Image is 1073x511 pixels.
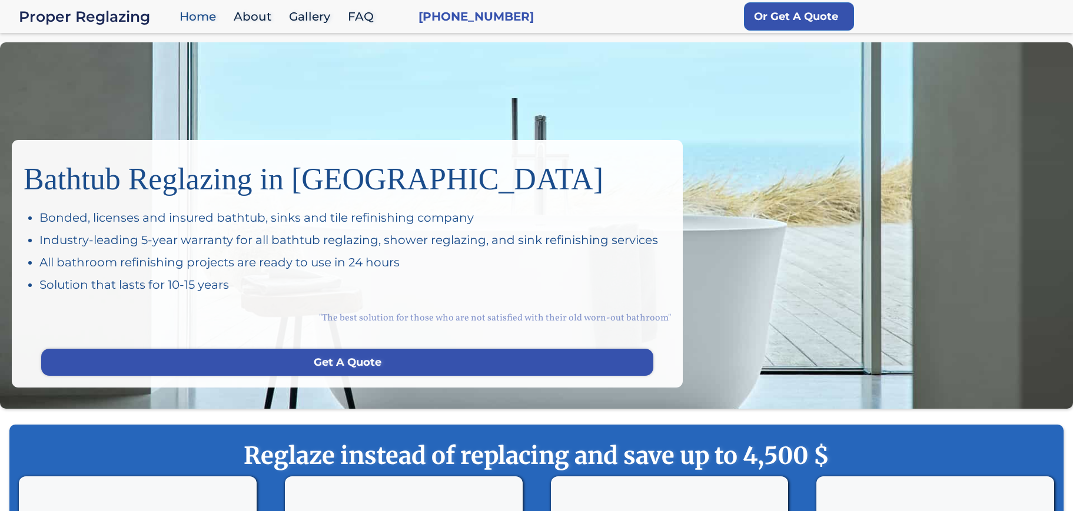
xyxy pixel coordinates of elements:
[39,254,671,270] div: All bathroom refinishing projects are ready to use in 24 hours
[39,276,671,293] div: Solution that lasts for 10-15 years
[39,209,671,226] div: Bonded, licenses and insured bathtub, sinks and tile refinishing company
[174,4,228,29] a: Home
[342,4,386,29] a: FAQ
[19,8,174,25] a: home
[744,2,854,31] a: Or Get A Quote
[24,152,671,198] h1: Bathtub Reglazing in [GEOGRAPHIC_DATA]
[228,4,283,29] a: About
[41,349,653,376] a: Get A Quote
[24,299,671,337] div: "The best solution for those who are not satisfied with their old worn-out bathroom"
[418,8,534,25] a: [PHONE_NUMBER]
[283,4,342,29] a: Gallery
[19,8,174,25] div: Proper Reglazing
[39,232,671,248] div: Industry-leading 5-year warranty for all bathtub reglazing, shower reglazing, and sink refinishin...
[33,441,1040,470] strong: Reglaze instead of replacing and save up to 4,500 $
